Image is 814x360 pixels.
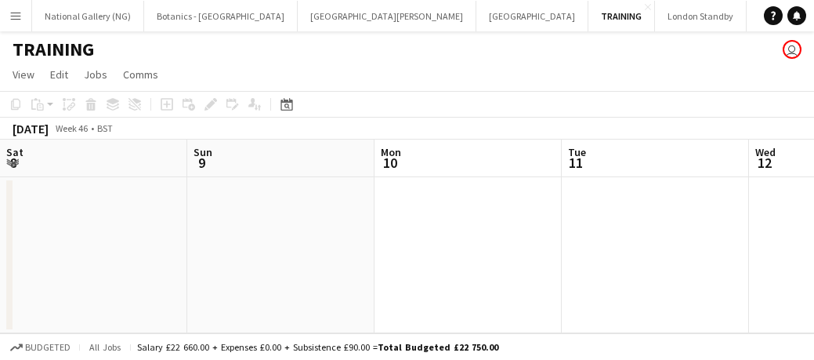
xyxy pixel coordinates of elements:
[78,64,114,85] a: Jobs
[13,67,34,82] span: View
[13,121,49,136] div: [DATE]
[52,122,91,134] span: Week 46
[86,341,124,353] span: All jobs
[123,67,158,82] span: Comms
[588,1,655,31] button: TRAINING
[655,1,747,31] button: London Standby
[4,154,24,172] span: 8
[194,145,212,159] span: Sun
[137,341,498,353] div: Salary £22 660.00 + Expenses £0.00 + Subsistence £90.00 =
[191,154,212,172] span: 9
[32,1,144,31] button: National Gallery (NG)
[84,67,107,82] span: Jobs
[381,145,401,159] span: Mon
[117,64,165,85] a: Comms
[144,1,298,31] button: Botanics - [GEOGRAPHIC_DATA]
[753,154,776,172] span: 12
[378,154,401,172] span: 10
[6,64,41,85] a: View
[97,122,113,134] div: BST
[783,40,801,59] app-user-avatar: Claudia Lewis
[8,339,73,356] button: Budgeted
[378,341,498,353] span: Total Budgeted £22 750.00
[568,145,586,159] span: Tue
[6,145,24,159] span: Sat
[13,38,94,61] h1: TRAINING
[476,1,588,31] button: [GEOGRAPHIC_DATA]
[298,1,476,31] button: [GEOGRAPHIC_DATA][PERSON_NAME]
[566,154,586,172] span: 11
[755,145,776,159] span: Wed
[44,64,74,85] a: Edit
[50,67,68,82] span: Edit
[25,342,71,353] span: Budgeted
